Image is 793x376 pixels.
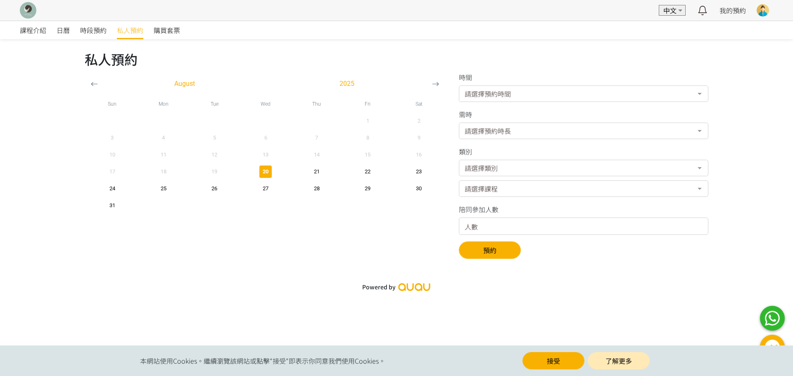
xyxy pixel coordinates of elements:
button: 8 [342,129,394,146]
div: Tue [189,95,240,112]
span: 私人預約 [117,25,143,35]
span: 26 [191,184,237,193]
div: Sun [87,95,138,112]
button: 22 [342,163,394,180]
label: 類別 [459,147,472,156]
span: 24 [89,184,135,193]
label: 時間 [459,72,472,82]
span: August [174,79,195,89]
a: 私人預約 [117,21,143,39]
a: 課程介紹 [20,21,46,39]
span: 15 [345,151,391,159]
button: 11 [138,146,189,163]
span: 2 [396,117,442,125]
span: 10 [89,151,135,159]
button: August [103,78,266,90]
span: 請選擇類別 [465,162,498,173]
span: 12 [191,151,237,159]
button: 預約 [459,241,521,259]
a: 日曆 [57,21,70,39]
span: 31 [89,201,135,210]
span: 課程介紹 [20,25,46,35]
div: Thu [291,95,342,112]
span: 25 [140,184,187,193]
button: 2 [393,112,444,129]
h1: 私人預約 [85,49,708,69]
span: 購買套票 [154,25,180,35]
span: 請選擇預約時長 [465,125,511,136]
button: 27 [240,180,291,197]
span: 本網站使用Cookies。繼續瀏覽該網站或點擊"接受"即表示你同意我們使用Cookies。 [140,356,385,366]
button: 9 [393,129,444,146]
span: 5 [191,134,237,142]
button: 31 [87,197,138,214]
span: 11 [140,151,187,159]
label: 陪同參加人數 [459,204,499,214]
label: 需時 [459,109,472,119]
a: 了解更多 [588,352,650,369]
button: 1 [342,112,394,129]
button: 30 [393,180,444,197]
button: 15 [342,146,394,163]
input: 人數 [465,218,703,235]
button: 接受 [522,352,584,369]
span: 22 [345,168,391,176]
span: 6 [242,134,289,142]
span: 21 [294,168,340,176]
button: 13 [240,146,291,163]
span: 19 [191,168,237,176]
a: 購買套票 [154,21,180,39]
button: 20 [240,163,291,180]
button: 17 [87,163,138,180]
button: 5 [189,129,240,146]
div: Wed [240,95,291,112]
span: 14 [294,151,340,159]
div: Mon [138,95,189,112]
button: 2025 [266,78,428,90]
button: 26 [189,180,240,197]
span: 18 [140,168,187,176]
button: 18 [138,163,189,180]
button: 4 [138,129,189,146]
a: 時段預約 [80,21,107,39]
button: 25 [138,180,189,197]
span: 9 [396,134,442,142]
span: 3 [89,134,135,142]
span: 30 [396,184,442,193]
button: 28 [291,180,342,197]
button: 21 [291,163,342,180]
button: 6 [240,129,291,146]
span: 20 [242,168,289,176]
span: 23 [396,168,442,176]
button: 29 [342,180,394,197]
span: 28 [294,184,340,193]
span: 17 [89,168,135,176]
span: 時段預約 [80,25,107,35]
span: 29 [345,184,391,193]
div: Sat [393,95,444,112]
button: 24 [87,180,138,197]
button: 7 [291,129,342,146]
span: 日曆 [57,25,70,35]
span: 8 [345,134,391,142]
button: 14 [291,146,342,163]
span: 7 [294,134,340,142]
span: 16 [396,151,442,159]
button: 3 [87,129,138,146]
a: 我的預約 [719,5,746,15]
span: 27 [242,184,289,193]
button: 10 [87,146,138,163]
button: 12 [189,146,240,163]
img: XCiuqSzNOMkVjoLvqyfWlGi3krYmRzy3FY06BdcB.png [20,2,36,19]
span: 4 [140,134,187,142]
span: 13 [242,151,289,159]
div: Fri [342,95,394,112]
button: 16 [393,146,444,163]
button: 23 [393,163,444,180]
span: 請選擇預約時間 [465,88,511,99]
span: 1 [345,117,391,125]
span: 2025 [340,79,354,89]
button: 19 [189,163,240,180]
span: 請選擇課程 [465,183,498,194]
